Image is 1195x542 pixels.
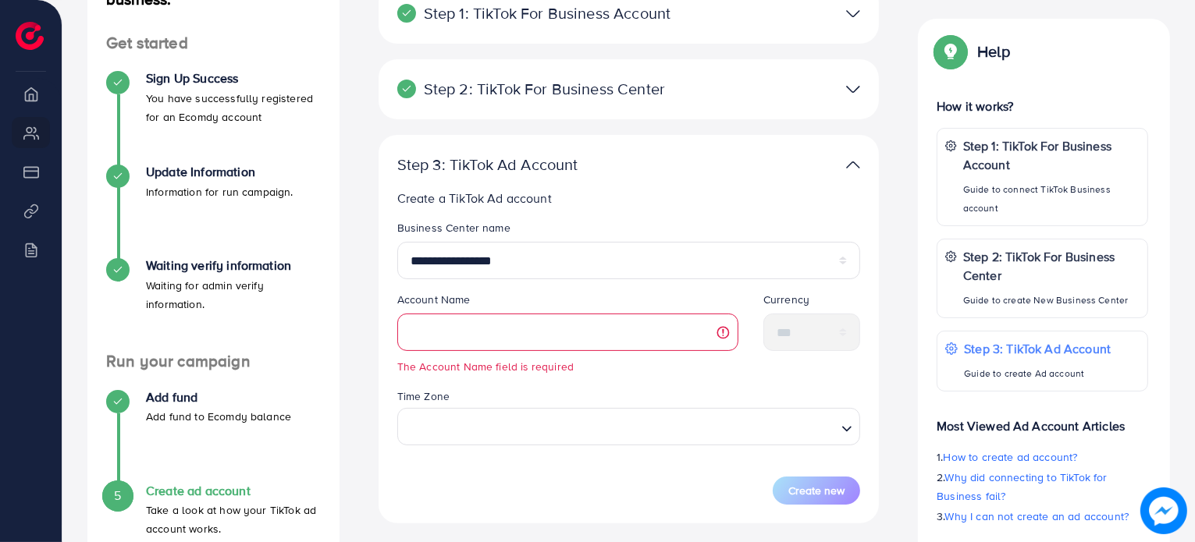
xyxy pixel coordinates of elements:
p: 3. [937,507,1148,526]
p: Help [977,42,1010,61]
li: Sign Up Success [87,71,340,165]
p: 1. [937,448,1148,466]
li: Add fund [87,390,340,484]
p: Waiting for admin verify information. [146,276,321,314]
p: Step 2: TikTok For Business Center [397,80,698,98]
h4: Create ad account [146,484,321,498]
li: Waiting verify information [87,258,340,352]
li: Update Information [87,165,340,258]
p: Take a look at how your TikTok ad account works. [146,501,321,538]
h4: Run your campaign [87,352,340,371]
p: 2. [937,468,1148,505]
img: TikTok partner [846,78,860,101]
h4: Add fund [146,390,291,405]
img: TikTok partner [846,154,860,176]
label: Time Zone [397,388,450,404]
img: image [1140,487,1187,534]
legend: Currency [763,292,860,314]
span: How to create ad account? [944,449,1078,465]
img: logo [16,22,44,50]
p: Step 1: TikTok For Business Account [397,4,698,23]
span: Why I can not create an ad account? [945,508,1129,524]
input: Search for option [404,412,836,441]
div: Search for option [397,408,861,445]
p: Add fund to Ecomdy balance [146,407,291,426]
p: Most Viewed Ad Account Articles [937,404,1148,435]
p: Create a TikTok Ad account [397,189,861,207]
p: How it works? [937,97,1148,115]
h4: Get started [87,34,340,53]
p: Information for run campaign. [146,182,293,201]
p: Guide to create Ad account [964,364,1111,383]
img: Popup guide [937,37,965,66]
img: TikTok partner [846,2,860,25]
legend: Business Center name [397,220,861,242]
h4: Sign Up Success [146,71,321,86]
p: Step 2: TikTok For Business Center [963,247,1140,285]
p: Guide to connect TikTok Business account [963,180,1140,218]
p: You have successfully registered for an Ecomdy account [146,89,321,126]
small: The Account Name field is required [397,359,738,374]
span: Why did connecting to TikTok for Business fail? [937,469,1107,504]
p: Step 3: TikTok Ad Account [397,155,698,174]
h4: Update Information [146,165,293,179]
p: Step 3: TikTok Ad Account [964,339,1111,358]
span: Create new [788,483,845,498]
h4: Waiting verify information [146,258,321,273]
p: Step 1: TikTok For Business Account [963,136,1140,174]
p: Guide to create New Business Center [963,291,1140,310]
legend: Account Name [397,292,738,314]
button: Create new [773,476,860,505]
span: 5 [114,487,121,505]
